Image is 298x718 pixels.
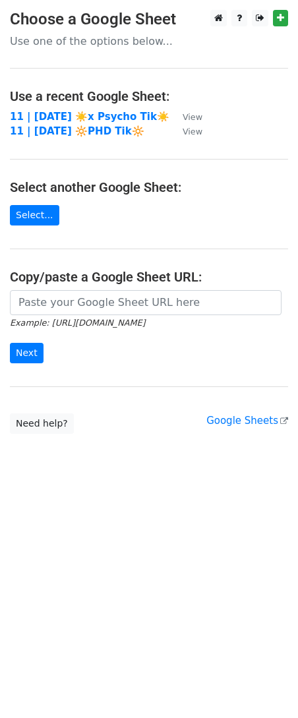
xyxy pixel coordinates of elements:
[10,34,288,48] p: Use one of the options below...
[10,343,44,363] input: Next
[10,125,144,137] a: 11 | [DATE] 🔆PHD Tik🔆
[10,88,288,104] h4: Use a recent Google Sheet:
[183,112,202,122] small: View
[10,269,288,285] h4: Copy/paste a Google Sheet URL:
[183,127,202,136] small: View
[10,10,288,29] h3: Choose a Google Sheet
[10,413,74,434] a: Need help?
[10,111,169,123] a: 11 | [DATE] ☀️x Psycho Tik☀️
[10,290,282,315] input: Paste your Google Sheet URL here
[169,111,202,123] a: View
[10,318,145,328] small: Example: [URL][DOMAIN_NAME]
[10,205,59,225] a: Select...
[206,415,288,427] a: Google Sheets
[10,179,288,195] h4: Select another Google Sheet:
[169,125,202,137] a: View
